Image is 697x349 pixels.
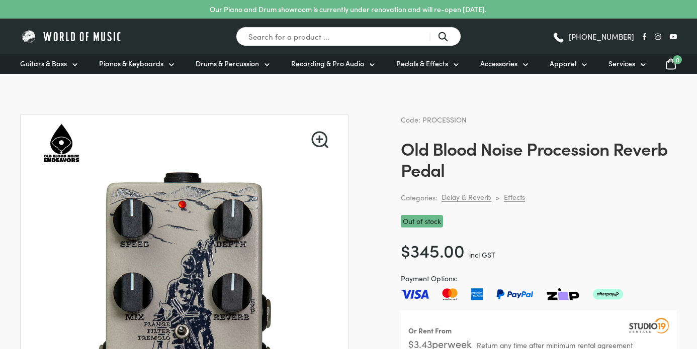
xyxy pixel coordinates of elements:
[552,29,634,44] a: [PHONE_NUMBER]
[477,341,633,348] span: Return any time after minimum rental agreement
[291,58,364,69] span: Recording & Pro Audio
[673,55,682,64] span: 0
[99,58,163,69] span: Pianos & Keyboards
[408,325,452,336] div: Or Rent From
[608,58,635,69] span: Services
[401,273,677,284] span: Payment Options:
[629,318,669,333] img: Studio19 Rentals
[401,114,467,125] span: Code: PROCESSION
[652,304,697,349] iframe: Chat with our support team
[196,58,259,69] span: Drums & Percussion
[401,238,410,262] span: $
[33,114,90,172] img: Old Blood Noise Endeavors
[504,192,525,202] a: Effects
[401,192,438,203] span: Categories:
[495,193,500,202] div: >
[396,58,448,69] span: Pedals & Effects
[550,58,576,69] span: Apparel
[311,131,328,148] a: View full-screen image gallery
[210,4,486,15] p: Our Piano and Drum showroom is currently under renovation and will re-open [DATE].
[401,288,623,300] img: Pay with Master card, Visa, American Express and Paypal
[236,27,461,46] input: Search for a product ...
[401,138,677,180] h1: Old Blood Noise Procession Reverb Pedal
[20,29,123,44] img: World of Music
[480,58,517,69] span: Accessories
[569,33,634,40] span: [PHONE_NUMBER]
[401,238,465,262] bdi: 345.00
[469,250,495,260] span: incl GST
[442,192,491,202] a: Delay & Reverb
[20,58,67,69] span: Guitars & Bass
[401,215,443,227] p: Out of stock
